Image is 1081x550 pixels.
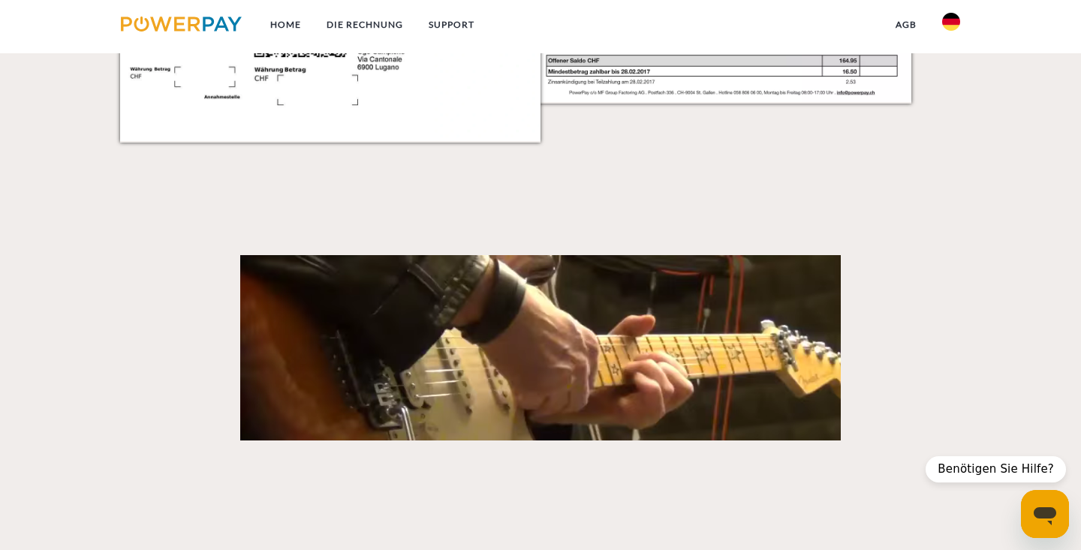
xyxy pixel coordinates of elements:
a: DIE RECHNUNG [314,11,416,38]
a: Home [257,11,314,38]
a: Fallback Image [120,255,961,440]
a: SUPPORT [416,11,487,38]
img: de [942,13,960,31]
iframe: Schaltfläche zum Öffnen des Messaging-Fensters; Konversation läuft [1021,490,1069,538]
a: agb [883,11,929,38]
div: Benötigen Sie Hilfe? [926,456,1066,482]
img: logo-powerpay.svg [121,17,242,32]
